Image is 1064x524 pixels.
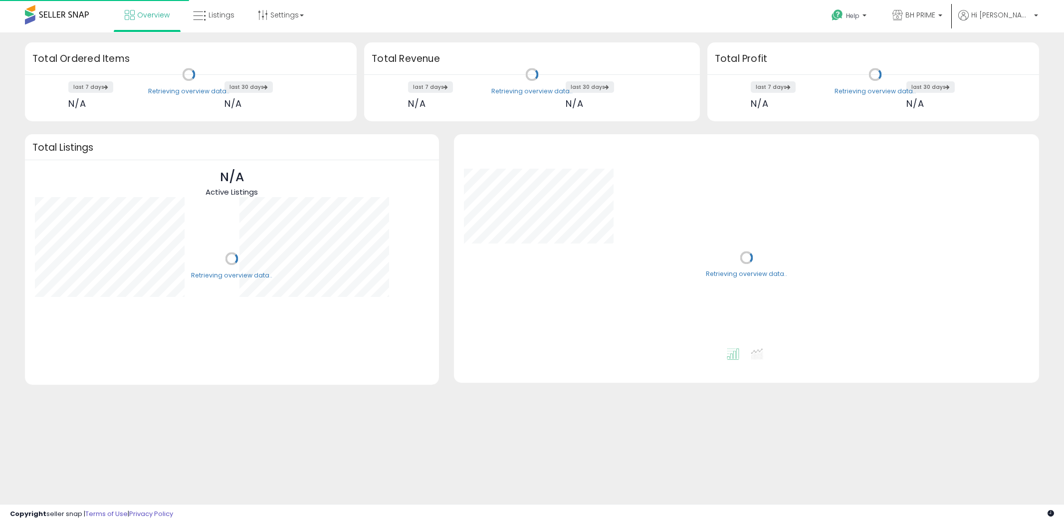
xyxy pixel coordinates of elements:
[137,10,170,20] span: Overview
[971,10,1031,20] span: Hi [PERSON_NAME]
[148,87,229,96] div: Retrieving overview data..
[491,87,573,96] div: Retrieving overview data..
[706,270,787,279] div: Retrieving overview data..
[958,10,1038,32] a: Hi [PERSON_NAME]
[905,10,935,20] span: BH PRIME
[824,1,876,32] a: Help
[209,10,234,20] span: Listings
[831,9,844,21] i: Get Help
[835,87,916,96] div: Retrieving overview data..
[846,11,859,20] span: Help
[191,271,272,280] div: Retrieving overview data..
